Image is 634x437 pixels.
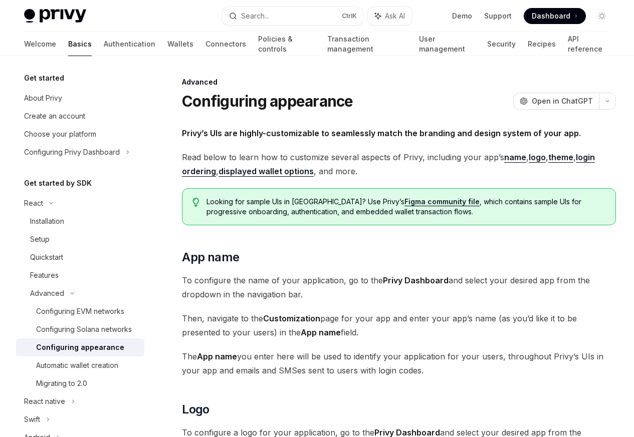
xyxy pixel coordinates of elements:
span: Read below to learn how to customize several aspects of Privy, including your app’s , , , , , and... [182,150,616,178]
a: Recipes [528,32,556,56]
a: Configuring appearance [16,338,144,356]
div: Advanced [30,287,64,299]
a: Migrating to 2.0 [16,374,144,392]
div: Features [30,269,59,281]
div: Setup [30,233,50,245]
a: Wallets [167,32,193,56]
a: name [504,152,526,163]
a: Policies & controls [258,32,315,56]
strong: App name [301,327,341,337]
a: About Privy [16,89,144,107]
span: Ask AI [385,11,405,21]
strong: Privy Dashboard [383,275,449,285]
a: Create an account [16,107,144,125]
a: Figma community file [404,197,480,206]
button: Open in ChatGPT [513,93,599,110]
img: light logo [24,9,86,23]
a: Features [16,266,144,284]
div: Create an account [24,110,85,122]
a: API reference [568,32,610,56]
a: Transaction management [327,32,406,56]
div: Choose your platform [24,128,96,140]
strong: Privy’s UIs are highly-customizable to seamlessly match the branding and design system of your app. [182,128,581,138]
a: logo [529,152,546,163]
span: The you enter here will be used to identify your application for your users, throughout Privy’s U... [182,349,616,377]
a: Demo [452,11,472,21]
span: Logo [182,401,209,417]
div: Configuring Solana networks [36,323,132,335]
a: Connectors [205,32,246,56]
div: Configuring appearance [36,341,124,353]
strong: App name [197,351,237,361]
div: About Privy [24,92,62,104]
a: Configuring EVM networks [16,302,144,320]
span: Dashboard [532,11,570,21]
span: To configure the name of your application, go to the and select your desired app from the dropdow... [182,273,616,301]
h1: Configuring appearance [182,92,353,110]
a: Automatic wallet creation [16,356,144,374]
div: Search... [241,10,269,22]
div: React [24,197,43,209]
div: Configuring Privy Dashboard [24,146,120,158]
div: React native [24,395,65,407]
a: Welcome [24,32,56,56]
a: Choose your platform [16,125,144,143]
a: Setup [16,230,144,248]
a: Dashboard [524,8,586,24]
a: theme [548,152,573,163]
a: displayed wallet options [219,166,314,177]
a: Configuring Solana networks [16,320,144,338]
button: Ask AI [368,7,412,25]
svg: Tip [192,198,199,207]
span: Open in ChatGPT [532,96,593,106]
div: Swift [24,413,40,425]
div: Migrating to 2.0 [36,377,87,389]
span: Then, navigate to the page for your app and enter your app’s name (as you’d like it to be present... [182,311,616,339]
strong: Customization [263,313,320,323]
div: Advanced [182,77,616,87]
span: App name [182,249,239,265]
div: Configuring EVM networks [36,305,124,317]
div: Quickstart [30,251,63,263]
a: Installation [16,212,144,230]
a: Basics [68,32,92,56]
a: Support [484,11,512,21]
a: User management [419,32,476,56]
div: Automatic wallet creation [36,359,118,371]
a: Security [487,32,516,56]
button: Toggle dark mode [594,8,610,24]
h5: Get started [24,72,64,84]
div: Installation [30,215,64,227]
button: Search...CtrlK [222,7,363,25]
span: Looking for sample UIs in [GEOGRAPHIC_DATA]? Use Privy’s , which contains sample UIs for progress... [206,197,605,217]
a: Authentication [104,32,155,56]
h5: Get started by SDK [24,177,92,189]
a: Quickstart [16,248,144,266]
span: Ctrl K [342,12,357,20]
